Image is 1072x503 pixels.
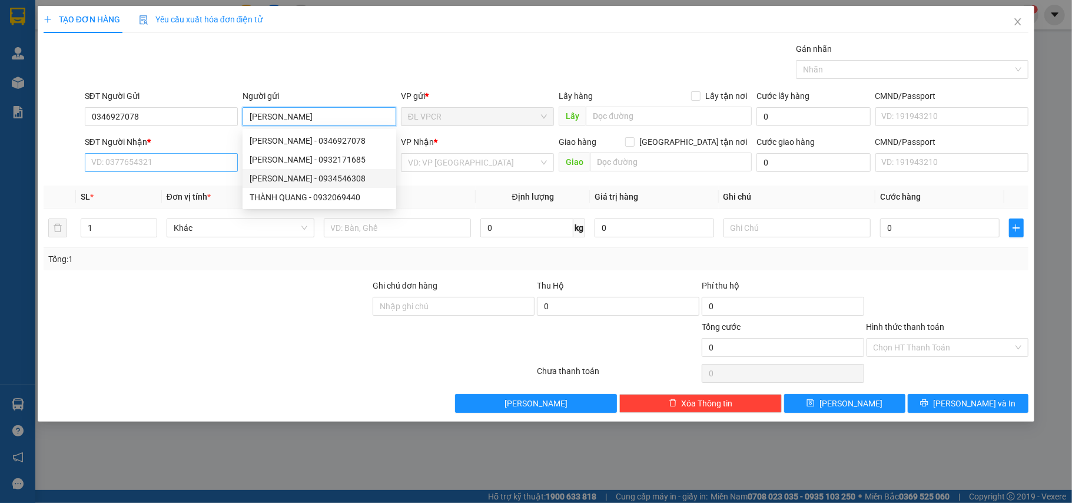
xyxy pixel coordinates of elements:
[81,192,90,201] span: SL
[15,76,61,152] b: Phúc An Express
[401,90,555,102] div: VP gửi
[99,45,162,54] b: [DOMAIN_NAME]
[819,397,882,410] span: [PERSON_NAME]
[756,91,809,101] label: Cước lấy hàng
[559,153,590,171] span: Giao
[455,394,618,413] button: [PERSON_NAME]
[719,186,876,209] th: Ghi chú
[586,107,752,125] input: Dọc đường
[875,90,1029,102] div: CMND/Passport
[99,56,162,71] li: (c) 2017
[756,137,815,147] label: Cước giao hàng
[373,297,535,316] input: Ghi chú đơn hàng
[243,188,396,207] div: THÀNH QUANG - 0932069440
[48,219,67,237] button: delete
[702,279,864,297] div: Phí thu hộ
[559,91,593,101] span: Lấy hàng
[128,15,156,43] img: logo.jpg
[702,322,741,332] span: Tổng cước
[85,135,238,148] div: SĐT Người Nhận
[635,135,752,148] span: [GEOGRAPHIC_DATA] tận nơi
[44,15,52,24] span: plus
[250,191,389,204] div: THÀNH QUANG - 0932069440
[875,135,1029,148] div: CMND/Passport
[243,150,396,169] div: THANH QUANG - 0932171685
[1009,219,1024,237] button: plus
[401,137,434,147] span: VP Nhận
[373,281,437,290] label: Ghi chú đơn hàng
[595,219,713,237] input: 0
[174,219,307,237] span: Khác
[408,108,547,125] span: ĐL VPCR
[920,399,928,408] span: printer
[723,219,871,237] input: Ghi Chú
[807,399,815,408] span: save
[139,15,148,25] img: icon
[72,17,117,72] b: Gửi khách hàng
[85,90,238,102] div: SĐT Người Gửi
[908,394,1029,413] button: printer[PERSON_NAME] và In
[324,219,472,237] input: VD: Bàn, Ghế
[669,399,677,408] span: delete
[48,253,414,266] div: Tổng: 1
[1013,17,1023,27] span: close
[243,169,396,188] div: THANH QUANG - 0934546308
[15,15,74,74] img: logo.jpg
[243,131,396,150] div: THANH QUANG - 0346927078
[867,322,945,332] label: Hình thức thanh toán
[139,15,263,24] span: Yêu cầu xuất hóa đơn điện tử
[573,219,585,237] span: kg
[167,192,211,201] span: Đơn vị tính
[880,192,921,201] span: Cước hàng
[701,90,752,102] span: Lấy tận nơi
[756,153,870,172] input: Cước giao hàng
[1001,6,1034,39] button: Close
[559,107,586,125] span: Lấy
[44,15,120,24] span: TẠO ĐƠN HÀNG
[619,394,782,413] button: deleteXóa Thông tin
[595,192,638,201] span: Giá trị hàng
[784,394,905,413] button: save[PERSON_NAME]
[933,397,1015,410] span: [PERSON_NAME] và In
[505,397,567,410] span: [PERSON_NAME]
[590,153,752,171] input: Dọc đường
[796,44,832,54] label: Gán nhãn
[512,192,554,201] span: Định lượng
[250,153,389,166] div: [PERSON_NAME] - 0932171685
[536,365,701,385] div: Chưa thanh toán
[537,281,564,290] span: Thu Hộ
[243,90,396,102] div: Người gửi
[682,397,733,410] span: Xóa Thông tin
[756,107,870,126] input: Cước lấy hàng
[559,137,596,147] span: Giao hàng
[250,172,389,185] div: [PERSON_NAME] - 0934546308
[250,134,389,147] div: [PERSON_NAME] - 0346927078
[1010,223,1024,233] span: plus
